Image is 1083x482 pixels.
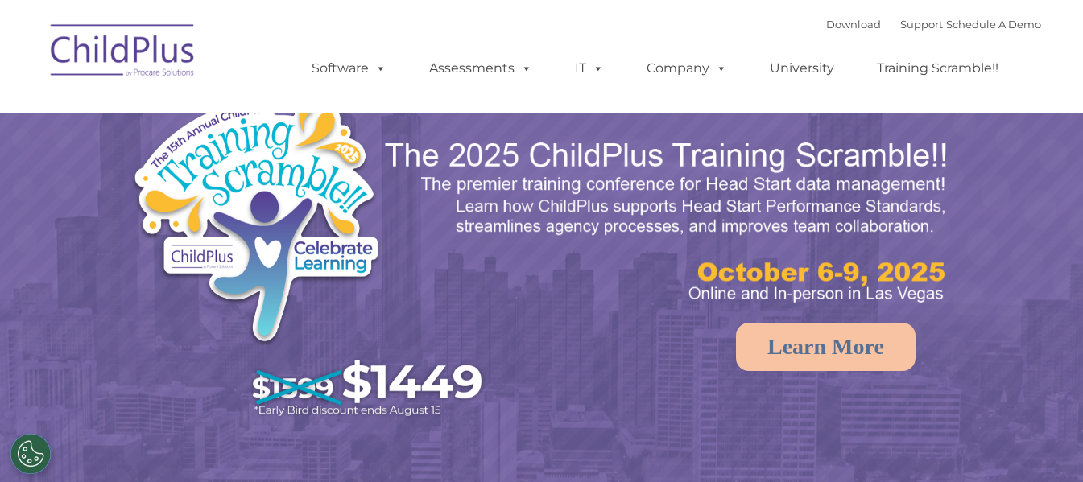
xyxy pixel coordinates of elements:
a: Support [900,18,943,31]
a: Company [630,52,743,84]
a: Learn More [736,323,916,371]
a: Assessments [413,52,548,84]
button: Cookies Settings [10,434,51,474]
a: Training Scramble!! [861,52,1015,84]
a: Software [296,52,403,84]
a: IT [559,52,620,84]
font: | [826,18,1041,31]
img: ChildPlus by Procare Solutions [43,13,204,93]
a: University [754,52,850,84]
a: Schedule A Demo [946,18,1041,31]
a: Download [826,18,881,31]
